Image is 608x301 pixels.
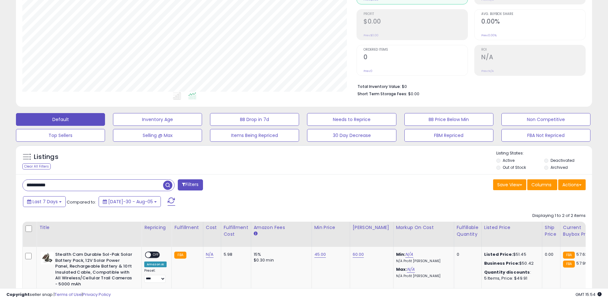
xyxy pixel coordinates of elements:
[144,224,169,231] div: Repricing
[113,129,202,142] button: Selling @ Max
[484,269,530,275] b: Quantity discounts
[144,269,167,283] div: Preset:
[174,252,186,259] small: FBA
[563,252,575,259] small: FBA
[396,224,451,231] div: Markup on Cost
[558,179,586,190] button: Actions
[108,198,153,205] span: [DATE]-30 - Aug-05
[484,251,513,257] b: Listed Price:
[364,33,379,37] small: Prev: $0.00
[396,266,407,272] b: Max:
[404,113,493,126] button: BB Price Below Min
[484,260,519,266] b: Business Price:
[496,150,592,156] p: Listing States:
[307,129,396,142] button: 30 Day Decrease
[151,252,161,258] span: OFF
[34,153,58,161] h5: Listings
[576,251,588,257] span: 57.63
[41,252,54,264] img: 31426dosKmL._SL40_.jpg
[575,291,602,297] span: 2025-08-13 15:54 GMT
[39,224,139,231] div: Title
[364,54,468,62] h2: 0
[481,48,585,52] span: ROI
[551,165,568,170] label: Archived
[404,129,493,142] button: FBM Repriced
[493,179,526,190] button: Save View
[405,251,413,258] a: N/A
[393,222,454,247] th: The percentage added to the cost of goods (COGS) that forms the calculator for Min & Max prices.
[307,113,396,126] button: Needs to Reprice
[481,18,585,26] h2: 0.00%
[353,224,391,231] div: [PERSON_NAME]
[531,182,552,188] span: Columns
[481,54,585,62] h2: N/A
[55,252,133,289] b: Stealth Cam Durable Sol-Pak Solar Battery Pack, 12V Solar Power Panel, Rechargeable Battery & 10f...
[364,18,468,26] h2: $0.00
[254,257,307,263] div: $0.30 min
[457,224,479,238] div: Fulfillable Quantity
[174,224,200,231] div: Fulfillment
[364,69,372,73] small: Prev: 0
[224,224,248,238] div: Fulfillment Cost
[563,261,575,268] small: FBA
[408,91,419,97] span: $0.00
[407,266,415,273] a: N/A
[484,269,537,275] div: :
[396,251,406,257] b: Min:
[357,82,581,90] li: $0
[563,224,596,238] div: Current Buybox Price
[33,198,58,205] span: Last 7 Days
[484,276,537,281] div: 5 Items, Price: $49.91
[67,199,96,205] span: Compared to:
[6,292,111,298] div: seller snap | |
[396,259,449,263] p: N/A Profit [PERSON_NAME]
[357,84,401,89] b: Total Inventory Value:
[206,251,214,258] a: N/A
[210,113,299,126] button: BB Drop in 7d
[396,274,449,278] p: N/A Profit [PERSON_NAME]
[22,163,51,169] div: Clear All Filters
[353,251,364,258] a: 60.00
[314,251,326,258] a: 45.00
[55,291,82,297] a: Terms of Use
[481,12,585,16] span: Avg. Buybox Share
[178,179,203,190] button: Filters
[545,224,558,238] div: Ship Price
[457,252,477,257] div: 0
[16,113,105,126] button: Default
[484,252,537,257] div: $51.45
[6,291,30,297] strong: Copyright
[576,260,588,266] span: 57.99
[314,224,347,231] div: Min Price
[532,213,586,219] div: Displaying 1 to 2 of 2 items
[16,129,105,142] button: Top Sellers
[144,262,167,267] div: Amazon AI
[206,224,218,231] div: Cost
[254,252,307,257] div: 15%
[551,158,574,163] label: Deactivated
[481,33,497,37] small: Prev: 0.00%
[503,165,526,170] label: Out of Stock
[99,196,161,207] button: [DATE]-30 - Aug-05
[484,261,537,266] div: $50.42
[357,91,407,97] b: Short Term Storage Fees:
[364,48,468,52] span: Ordered Items
[527,179,557,190] button: Columns
[501,129,590,142] button: FBA Not Repriced
[254,231,258,237] small: Amazon Fees.
[23,196,66,207] button: Last 7 Days
[503,158,514,163] label: Active
[484,224,539,231] div: Listed Price
[210,129,299,142] button: Items Being Repriced
[545,252,555,257] div: 0.00
[481,69,494,73] small: Prev: N/A
[364,12,468,16] span: Profit
[224,252,246,257] div: 5.98
[501,113,590,126] button: Non Competitive
[254,224,309,231] div: Amazon Fees
[83,291,111,297] a: Privacy Policy
[113,113,202,126] button: Inventory Age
